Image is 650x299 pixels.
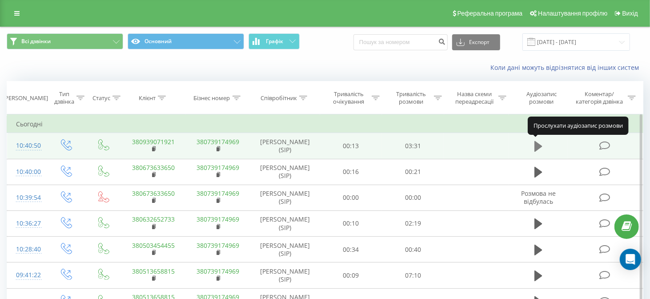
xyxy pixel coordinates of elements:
[128,33,244,49] button: Основний
[490,63,643,72] a: Коли дані можуть відрізнятися вiд інших систем
[132,137,175,146] a: 380939071921
[250,237,320,263] td: [PERSON_NAME] (SIP)
[620,249,641,270] div: Open Intercom Messenger
[16,189,38,206] div: 10:39:54
[16,267,38,284] div: 09:41:22
[382,159,444,185] td: 00:21
[390,90,432,105] div: Тривалість розмови
[16,163,38,181] div: 10:40:00
[132,189,175,198] a: 380673633650
[139,94,156,102] div: Клієнт
[320,237,382,263] td: 00:34
[382,185,444,210] td: 00:00
[21,38,51,45] span: Всі дзвінки
[3,94,48,102] div: [PERSON_NAME]
[197,189,239,198] a: 380739174969
[517,90,566,105] div: Аудіозапис розмови
[54,90,74,105] div: Тип дзвінка
[16,137,38,154] div: 10:40:50
[197,241,239,250] a: 380739174969
[320,210,382,236] td: 00:10
[16,241,38,258] div: 10:28:40
[250,133,320,159] td: [PERSON_NAME] (SIP)
[353,34,448,50] input: Пошук за номером
[382,237,444,263] td: 00:40
[266,38,283,44] span: Графік
[132,163,175,172] a: 380673633650
[132,215,175,223] a: 380632652733
[457,10,523,17] span: Реферальна програма
[521,189,556,206] span: Розмова не відбулась
[194,94,230,102] div: Бізнес номер
[197,215,239,223] a: 380739174969
[538,10,607,17] span: Налаштування профілю
[249,33,300,49] button: Графік
[7,33,123,49] button: Всі дзвінки
[622,10,638,17] span: Вихід
[197,267,239,275] a: 380739174969
[250,185,320,210] td: [PERSON_NAME] (SIP)
[320,159,382,185] td: 00:16
[382,133,444,159] td: 03:31
[574,90,626,105] div: Коментар/категорія дзвінка
[382,210,444,236] td: 02:19
[250,263,320,288] td: [PERSON_NAME] (SIP)
[320,133,382,159] td: 00:13
[132,267,175,275] a: 380513658815
[250,210,320,236] td: [PERSON_NAME] (SIP)
[197,163,239,172] a: 380739174969
[320,263,382,288] td: 00:09
[16,215,38,232] div: 10:36:27
[250,159,320,185] td: [PERSON_NAME] (SIP)
[528,117,629,134] div: Прослухати аудіозапис розмови
[320,185,382,210] td: 00:00
[452,34,500,50] button: Експорт
[132,241,175,250] a: 380503454455
[452,90,496,105] div: Назва схеми переадресації
[92,94,110,102] div: Статус
[197,137,239,146] a: 380739174969
[382,263,444,288] td: 07:10
[261,94,297,102] div: Співробітник
[7,115,643,133] td: Сьогодні
[328,90,370,105] div: Тривалість очікування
